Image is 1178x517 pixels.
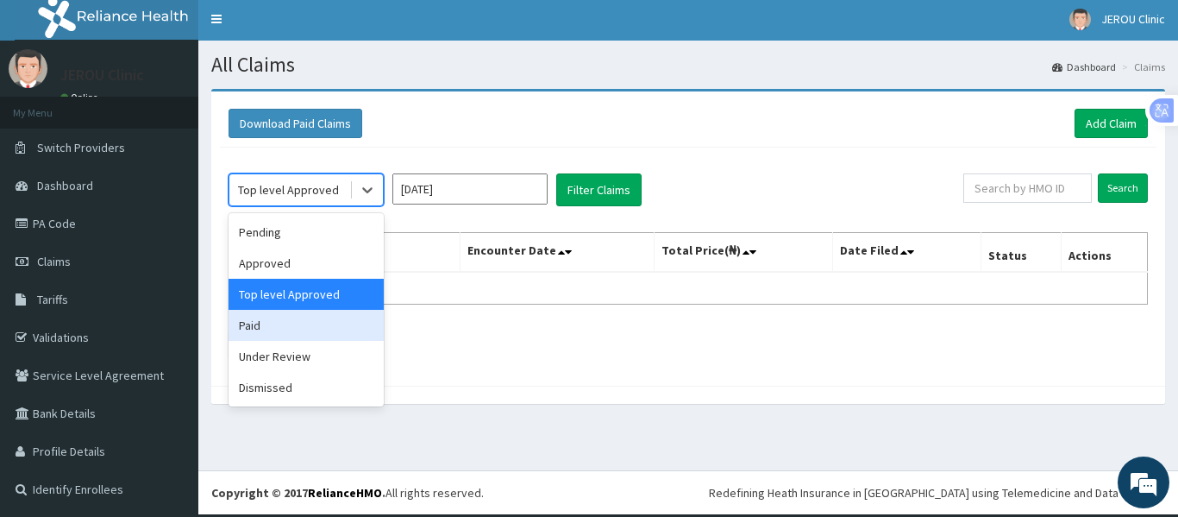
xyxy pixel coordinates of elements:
li: Claims [1118,60,1165,74]
img: d_794563401_company_1708531726252_794563401 [32,86,70,129]
div: Minimize live chat window [283,9,324,50]
input: Select Month and Year [392,173,548,205]
footer: All rights reserved. [198,470,1178,514]
th: Date Filed [833,233,981,273]
span: We're online! [100,151,238,325]
span: JEROU Clinic [1101,11,1165,27]
a: Dashboard [1052,60,1116,74]
div: Redefining Heath Insurance in [GEOGRAPHIC_DATA] using Telemedicine and Data Science! [709,484,1165,501]
input: Search [1098,173,1148,203]
span: Tariffs [37,292,68,307]
p: JEROU Clinic [60,67,144,83]
button: Filter Claims [556,173,642,206]
button: Download Paid Claims [229,109,362,138]
th: Actions [1061,233,1147,273]
div: Approved [229,248,384,279]
th: Encounter Date [461,233,654,273]
div: Top level Approved [238,181,339,199]
img: User Image [1069,9,1091,30]
th: Total Price(₦) [654,233,833,273]
div: Dismissed [229,372,384,403]
span: Dashboard [37,178,93,193]
span: Claims [37,254,71,269]
a: RelianceHMO [308,485,382,501]
div: Top level Approved [229,279,384,310]
a: Online [60,91,102,104]
input: Search by HMO ID [963,173,1092,203]
div: Under Review [229,341,384,372]
img: User Image [9,49,47,88]
h1: All Claims [211,54,1165,76]
a: Add Claim [1075,109,1148,138]
div: Paid [229,310,384,341]
th: Status [981,233,1062,273]
span: Switch Providers [37,140,125,155]
div: Pending [229,217,384,248]
div: Chat with us now [90,97,290,119]
textarea: Type your message and hit 'Enter' [9,338,329,399]
strong: Copyright © 2017 . [211,485,385,501]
